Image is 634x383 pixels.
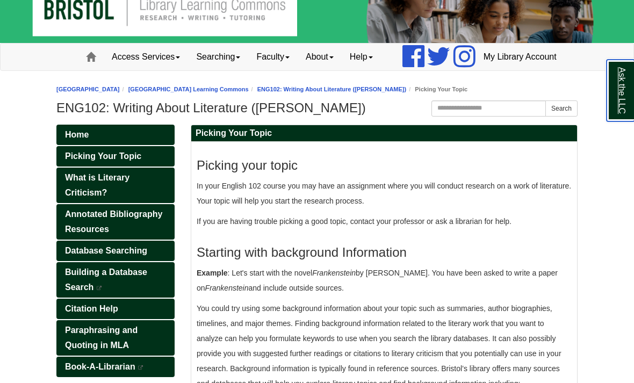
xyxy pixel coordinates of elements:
[257,86,406,92] a: ENG102: Writing About Literature ([PERSON_NAME])
[65,209,162,234] span: Annotated Bibliography Resources
[56,299,175,319] a: Citation Help
[65,130,89,139] span: Home
[65,326,138,350] span: Paraphrasing and Quoting in MLA
[104,44,188,70] a: Access Services
[56,168,175,203] a: What is Literary Criticism?
[197,245,572,260] h3: Starting with background Information
[56,357,175,377] a: Book-A-Librarian
[197,217,511,226] span: If you are having trouble picking a good topic, contact your professor or ask a librarian for help.
[56,204,175,240] a: Annotated Bibliography Resources
[56,262,175,298] a: Building a Database Search
[56,100,578,115] h1: ENG102: Writing About Literature ([PERSON_NAME])
[248,44,298,70] a: Faculty
[188,44,248,70] a: Searching
[65,246,147,255] span: Database Searching
[475,44,565,70] a: My Library Account
[128,86,249,92] a: [GEOGRAPHIC_DATA] Learning Commons
[56,86,120,92] a: [GEOGRAPHIC_DATA]
[96,286,103,291] i: This link opens in a new window
[56,146,175,167] a: Picking Your Topic
[545,100,578,117] button: Search
[56,241,175,261] a: Database Searching
[205,284,249,292] em: Frankenstein
[342,44,381,70] a: Help
[197,158,572,173] h3: Picking your topic
[197,182,571,205] span: In your English 102 course you may have an assignment where you will conduct research on a work o...
[56,84,578,95] nav: breadcrumb
[312,269,356,277] em: Frankenstein
[65,304,118,313] span: Citation Help
[138,365,144,370] i: This link opens in a new window
[406,84,467,95] li: Picking Your Topic
[65,173,129,197] span: What is Literary Criticism?
[191,125,577,142] h2: Picking Your Topic
[197,269,228,277] strong: Example
[65,268,147,292] span: Building a Database Search
[197,269,558,292] span: : Let's start with the novel by [PERSON_NAME]. You have been asked to write a paper on and includ...
[56,125,175,145] a: Home
[56,320,175,356] a: Paraphrasing and Quoting in MLA
[65,362,135,371] span: Book-A-Librarian
[298,44,342,70] a: About
[65,151,141,161] span: Picking Your Topic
